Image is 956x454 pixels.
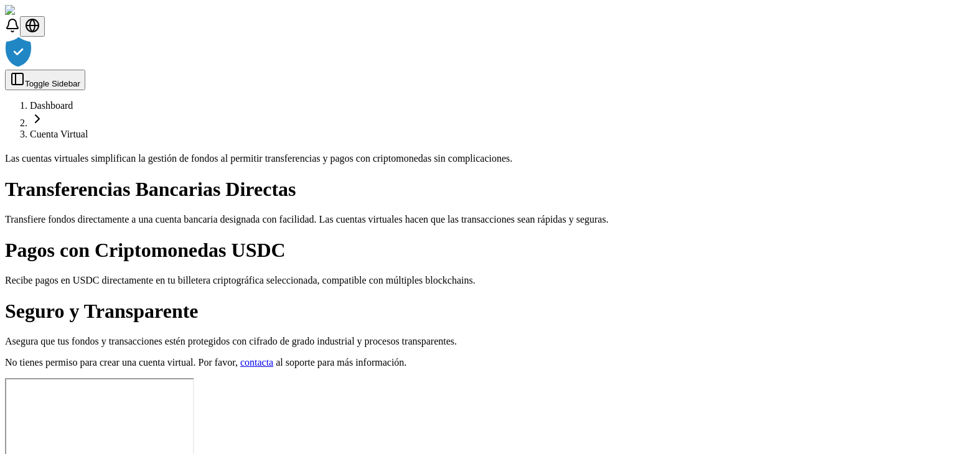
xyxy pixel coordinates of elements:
span: al soporte para más información. [273,357,406,368]
img: ShieldPay Logo [5,5,79,16]
a: Cuenta Virtual [30,129,88,139]
h1: Seguro y Transparente [5,300,951,323]
a: contacta [240,357,273,368]
a: Dashboard [30,100,73,111]
button: Toggle Sidebar [5,70,85,90]
p: Recibe pagos en USDC directamente en tu billetera criptográfica seleccionada, compatible con múlt... [5,275,951,286]
p: Asegura que tus fondos y transacciones estén protegidos con cifrado de grado industrial y proceso... [5,336,951,347]
span: Toggle Sidebar [25,79,80,88]
nav: breadcrumb [5,100,951,140]
h1: Pagos con Criptomonedas USDC [5,239,951,262]
h1: Transferencias Bancarias Directas [5,178,951,201]
p: Las cuentas virtuales simplifican la gestión de fondos al permitir transferencias y pagos con cri... [5,153,951,164]
p: Transfiere fondos directamente a una cuenta bancaria designada con facilidad. Las cuentas virtual... [5,214,951,225]
span: No tienes permiso para crear una cuenta virtual. Por favor, [5,357,240,368]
